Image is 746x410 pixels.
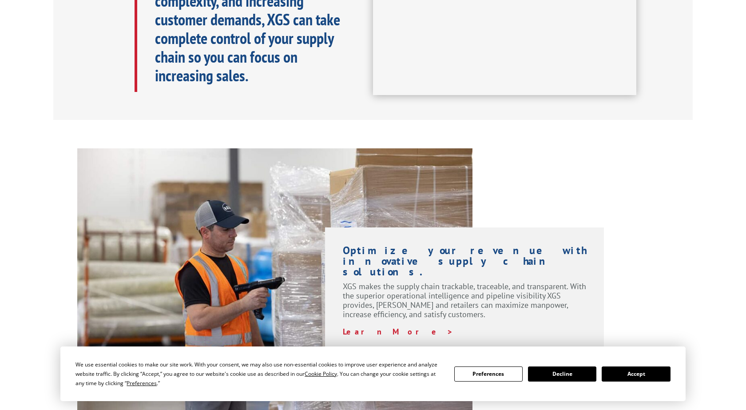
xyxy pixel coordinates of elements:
p: XGS makes the supply chain trackable, traceable, and transparent. With the superior operational i... [343,282,587,327]
a: Learn More > [343,326,453,337]
div: Cookie Consent Prompt [60,346,686,401]
button: Preferences [454,366,523,382]
button: Decline [528,366,596,382]
button: Accept [602,366,670,382]
h1: Optimize your revenue with innovative supply chain solutions. [343,245,587,282]
div: We use essential cookies to make our site work. With your consent, we may also use non-essential ... [75,360,443,388]
span: Cookie Policy [305,370,337,378]
span: Preferences [127,379,157,387]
